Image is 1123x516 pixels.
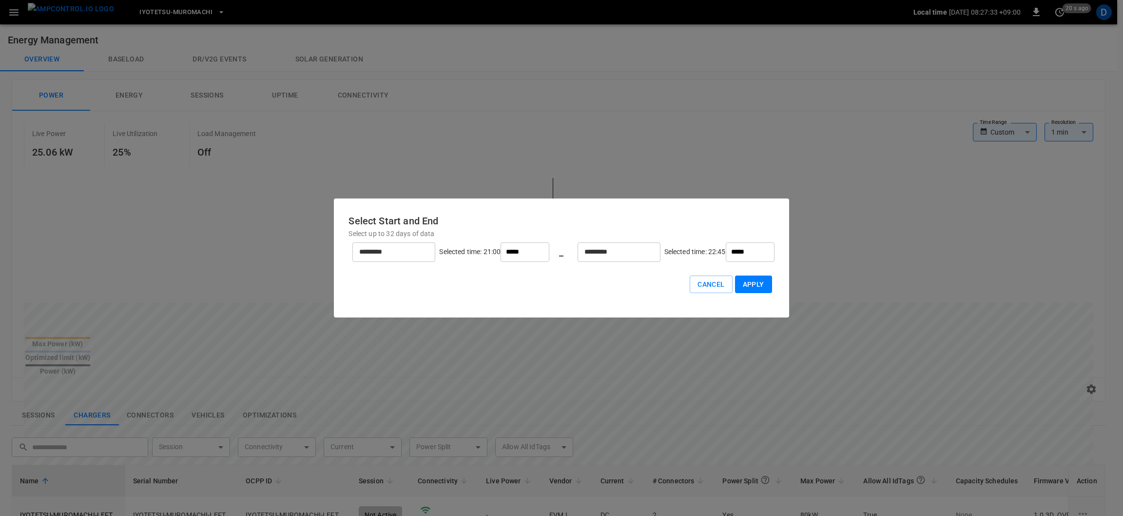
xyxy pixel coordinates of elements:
h6: _ [559,244,563,260]
span: Selected time: 21:00 [439,247,501,255]
p: Select up to 32 days of data [349,229,774,238]
span: Selected time: 22:45 [664,247,726,255]
button: Apply [735,276,772,294]
button: Cancel [690,276,732,294]
h6: Select Start and End [349,213,774,229]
